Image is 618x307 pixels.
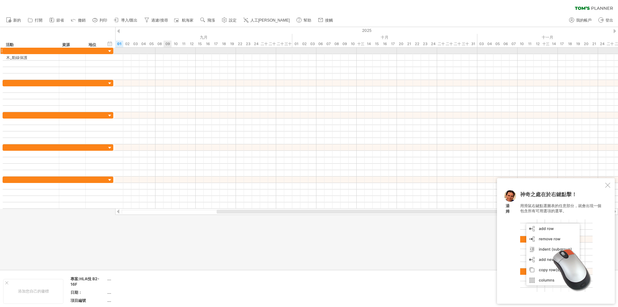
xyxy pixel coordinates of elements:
font: 01 [117,42,121,46]
font: 神奇之處在於右鍵點擊！ [520,191,577,197]
a: 登出 [597,16,615,24]
font: 03 [310,42,315,46]
font: 16 [206,42,210,46]
div: 2025年11月3日星期一 [477,41,485,47]
font: 12 [536,42,540,46]
div: 2025年11月19日星期三 [574,41,582,47]
font: 二十五 [607,42,614,53]
font: 十月 [381,35,389,40]
font: 08 [334,42,339,46]
font: 木_動線保護 [6,55,27,60]
div: 2025年10月2日星期四 [300,41,308,47]
div: 2025年10月3日星期五 [308,41,316,47]
font: 接觸 [325,18,333,23]
div: 2025年9月15日星期一 [196,41,204,47]
div: 2025年10月1日星期三 [292,41,300,47]
font: 15 [375,42,379,46]
div: 2025年10月28日星期二 [445,41,453,47]
div: 2025年10月29日星期三 [453,41,461,47]
font: 07 [511,42,516,46]
div: 2025年10月20日星期一 [397,41,405,47]
div: 2025年11月11日星期二 [526,41,534,47]
font: 地位 [89,42,96,47]
font: 09 [342,42,347,46]
div: 2025年10月8日星期三 [332,41,341,47]
a: 航海家 [173,16,195,24]
font: 三十 [285,42,292,46]
font: 十一月 [542,35,553,40]
font: 10 [174,42,178,46]
font: 航海家 [182,18,193,23]
div: 2025年9月17日星期三 [212,41,220,47]
font: .... [107,290,111,295]
font: 23 [246,42,250,46]
font: 日期： [70,290,82,295]
div: 2025年10月22日星期三 [413,41,421,47]
font: 三十 [462,42,469,46]
font: 01 [295,42,298,46]
div: 2025年9月26日，星期五 [268,41,276,47]
font: 新的 [13,18,21,23]
div: 2025年10月30日，星期四 [461,41,469,47]
div: 2025年10月 [292,34,477,41]
font: 二十九 [454,42,461,53]
div: 2025年9月18日星期四 [220,41,228,47]
div: 2025年10月14日星期二 [365,41,373,47]
font: 03 [133,42,138,46]
a: 列印 [91,16,109,24]
font: 21 [407,42,411,46]
div: 2025年10月7日星期二 [324,41,332,47]
a: 過濾/搜尋 [143,16,170,24]
font: 16 [383,42,387,46]
div: 2025年9月25日，星期四 [260,41,268,47]
font: 22 [415,42,419,46]
font: 十三 [357,42,364,46]
div: 2025年9月5日星期五 [147,41,155,47]
a: 打開 [26,16,44,24]
font: 我的帳戶 [576,18,592,23]
font: 用滑鼠右鍵點選圖表的任意部分，就會出現一個包含所有可用選項的選單。 [520,203,601,214]
div: 2025年9月10日星期三 [172,41,180,47]
font: 20 [399,42,403,46]
div: 2025年11月5日星期三 [493,41,501,47]
div: 2025年9月24日星期三 [252,41,260,47]
div: 2025年11月17日星期一 [558,41,566,47]
font: 12 [190,42,194,46]
font: 項目編號 [70,298,86,303]
div: 2025年11月12日星期三 [534,41,542,47]
div: 2025年9月1日星期一 [115,41,123,47]
div: 2025年9月3日星期三 [131,41,139,47]
div: 2025年10月21日星期二 [405,41,413,47]
font: 14 [367,42,371,46]
font: .... [107,276,111,281]
font: 06 [318,42,323,46]
font: 資源 [62,42,70,47]
div: 2025年9月19日星期五 [228,41,236,47]
div: 2025年9月 [115,34,292,41]
font: 九月 [200,35,208,40]
font: 22 [238,42,242,46]
font: 07 [326,42,331,46]
div: 2025年11月21日星期五 [590,41,598,47]
a: 節省 [48,16,66,24]
font: 17 [391,42,395,46]
font: 人工[PERSON_NAME] [250,18,290,23]
font: 03 [479,42,484,46]
font: 打開 [35,18,42,23]
div: 2025年10月27日星期一 [437,41,445,47]
font: 專案:HLA悅 B2-16F [70,276,99,287]
div: 2025年9月23日星期二 [244,41,252,47]
font: 24 [254,42,258,46]
font: 幫助 [304,18,311,23]
div: 2025年11月14日星期五 [550,41,558,47]
a: 新的 [5,16,23,24]
div: 2025年10月23日星期四 [421,41,429,47]
font: 19 [230,42,234,46]
a: 接觸 [316,16,335,24]
font: 05 [149,42,154,46]
font: 十三 [542,42,549,46]
font: 02 [302,42,307,46]
div: 2025年11月25日星期二 [606,41,614,47]
font: 2025 [362,28,371,33]
div: 2025年9月22日星期一 [236,41,244,47]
